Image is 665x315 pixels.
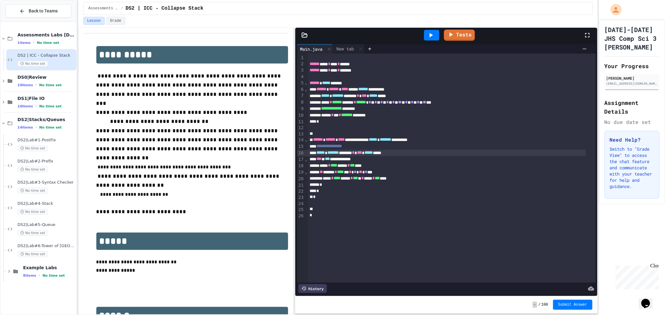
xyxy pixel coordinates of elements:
div: Chat with us now!Close [2,2,43,40]
span: • [39,273,40,278]
div: 3 [297,67,305,74]
span: No time set [39,83,62,87]
span: DS2|Stacks/Queues [17,117,75,122]
span: DS2|Lab#2-Prefix [17,159,75,164]
span: DS1|File IO [17,96,75,101]
iframe: chat widget [613,263,659,289]
span: No time set [37,41,59,45]
div: 4 [297,74,305,80]
div: 21 [297,182,305,189]
div: 2 [297,61,305,68]
h2: Assignment Details [605,98,660,116]
span: No time set [17,230,48,236]
iframe: chat widget [639,290,659,309]
button: Submit Answer [553,300,592,310]
div: [PERSON_NAME] [606,75,658,81]
div: 1 [297,55,305,61]
span: • [36,104,37,109]
span: No time set [17,61,48,67]
div: My Account [604,2,623,17]
p: Switch to "Grade View" to access the chat feature and communicate with your teacher for help and ... [610,146,654,190]
div: 9 [297,106,305,112]
span: Fold line [305,170,308,175]
div: 18 [297,163,305,169]
h1: [DATE]-[DATE] JHS Comp Sci 3 [PERSON_NAME] [605,25,660,51]
span: / [121,6,123,11]
div: Main.java [297,44,333,54]
span: No time set [42,274,65,278]
span: 1 items [17,41,31,45]
div: 17 [297,157,305,163]
div: 5 [297,80,305,87]
span: DS2|Lab#3-Syntax Checker [17,180,75,185]
span: 100 [541,302,548,307]
div: History [298,284,327,293]
span: Fold line [305,137,308,142]
span: No time set [39,125,62,129]
div: 10 [297,112,305,119]
span: No time set [17,167,48,172]
span: Example Labs [23,265,75,270]
span: DS2|Lab#5-Queue [17,222,75,228]
div: 22 [297,188,305,195]
span: Fold line [305,87,308,92]
span: 10 items [17,104,33,108]
div: No due date set [605,118,660,126]
div: 16 [297,150,305,157]
span: No time set [39,104,62,108]
div: New tab [333,44,365,54]
div: 19 [297,169,305,176]
div: 13 [297,131,305,137]
h2: Your Progress [605,62,660,70]
span: • [36,125,37,130]
span: No time set [17,188,48,194]
span: Fold line [305,157,308,162]
div: 14 [297,137,305,143]
h3: Need Help? [610,136,654,143]
div: 6 [297,87,305,93]
button: Back to Teams [6,4,71,18]
span: No time set [17,209,48,215]
span: No time set [17,145,48,151]
span: Assessments Labs 2025 - 2026 [89,6,118,11]
div: New tab [333,45,357,52]
div: Main.java [297,46,325,52]
div: 25 [297,207,305,213]
div: 7 [297,93,305,99]
div: 8 [297,99,305,106]
span: DS2|Lab#4-Stack [17,201,75,206]
span: Submit Answer [558,302,587,307]
span: 10 items [17,83,33,87]
button: Lesson [83,17,105,25]
span: Assessments Labs [DATE] - [DATE] [17,32,75,38]
span: Fold line [305,80,308,85]
span: DS2 | ICC - Collapse Stack [17,53,75,58]
div: 26 [297,213,305,219]
span: DS0|Review [17,74,75,80]
span: / [538,302,541,307]
button: Grade [106,17,125,25]
span: • [33,40,34,45]
div: 12 [297,125,305,131]
span: DS2|Lab#6-Tower of [GEOGRAPHIC_DATA](Extra Credit) [17,243,75,249]
span: No time set [17,251,48,257]
div: 15 [297,143,305,150]
div: 11 [297,119,305,125]
span: DS2|Lab#1-PostFix [17,138,75,143]
span: Back to Teams [29,8,58,14]
span: 14 items [17,125,33,129]
span: • [36,82,37,87]
div: 20 [297,176,305,182]
div: 23 [297,195,305,201]
div: 24 [297,201,305,207]
span: 8 items [23,274,36,278]
a: Tests [444,30,475,41]
span: DS2 | ICC - Collapse Stack [126,5,204,12]
span: - [532,302,537,308]
div: [EMAIL_ADDRESS][DOMAIN_NAME] [606,81,658,86]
